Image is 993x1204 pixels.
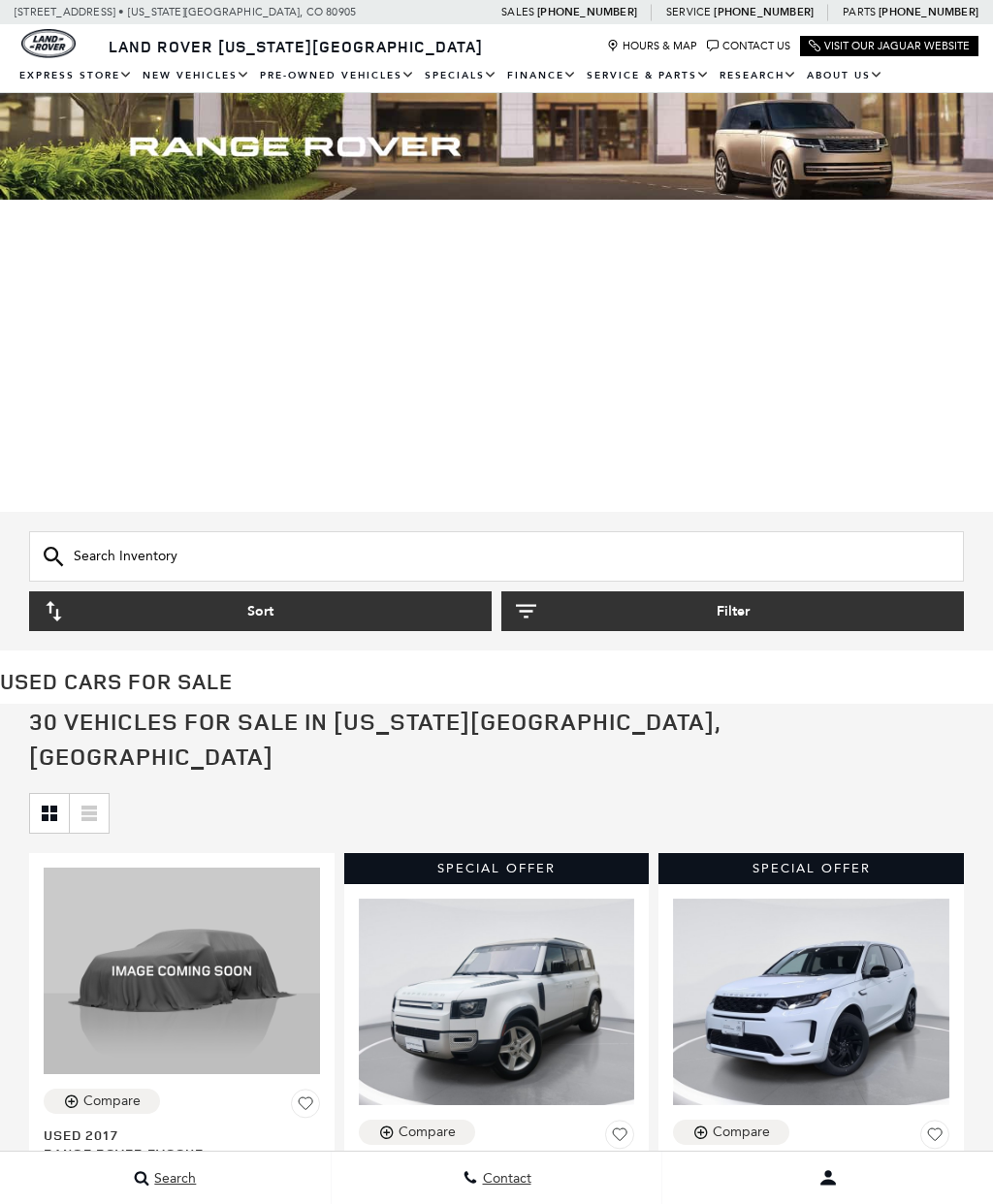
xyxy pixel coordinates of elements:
[673,1120,789,1145] button: Compare Vehicle
[607,40,697,52] a: Hours & Map
[21,29,76,58] a: land-rover
[109,36,483,57] span: Land Rover [US_STATE][GEOGRAPHIC_DATA]
[715,59,802,93] a: Research
[15,6,356,18] a: [STREET_ADDRESS] • [US_STATE][GEOGRAPHIC_DATA], CO 80905
[714,5,814,19] a: [PHONE_NUMBER]
[707,40,790,52] a: Contact Us
[920,1120,949,1156] button: Save Vehicle
[420,59,502,93] a: Specials
[478,1170,531,1187] span: Contact
[399,1124,456,1141] div: Compare
[29,706,721,772] span: 30 Vehicles for Sale in [US_STATE][GEOGRAPHIC_DATA], [GEOGRAPHIC_DATA]
[713,1124,770,1141] div: Compare
[537,5,637,19] a: [PHONE_NUMBER]
[359,899,635,1105] img: 2020 Land Rover Defender 110 SE
[809,40,970,52] a: Visit Our Jaguar Website
[44,1089,160,1114] button: Compare Vehicle
[662,1154,993,1202] button: user-profile-menu
[582,59,715,93] a: Service & Parts
[605,1120,634,1156] button: Save Vehicle
[44,868,320,1074] img: 2017 Land Rover Range Rover Evoque
[97,36,495,57] a: Land Rover [US_STATE][GEOGRAPHIC_DATA]
[673,899,949,1105] img: 2024 Land Rover Discovery Sport S
[291,1089,320,1125] button: Save Vehicle
[83,1093,141,1110] div: Compare
[15,59,138,93] a: EXPRESS STORE
[501,591,964,631] button: Filter
[879,5,978,19] a: [PHONE_NUMBER]
[15,59,978,93] nav: Main Navigation
[29,591,492,631] button: Sort
[29,531,964,582] input: Search Inventory
[21,29,76,58] img: Land Rover
[44,1125,305,1144] span: Used 2017
[149,1170,196,1187] span: Search
[359,1120,475,1145] button: Compare Vehicle
[802,59,888,93] a: About Us
[502,59,582,93] a: Finance
[138,59,255,93] a: New Vehicles
[344,853,650,884] div: Special Offer
[44,1144,305,1162] span: Range Rover Evoque
[44,1125,320,1162] a: Used 2017Range Rover Evoque
[255,59,420,93] a: Pre-Owned Vehicles
[658,853,964,884] div: Special Offer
